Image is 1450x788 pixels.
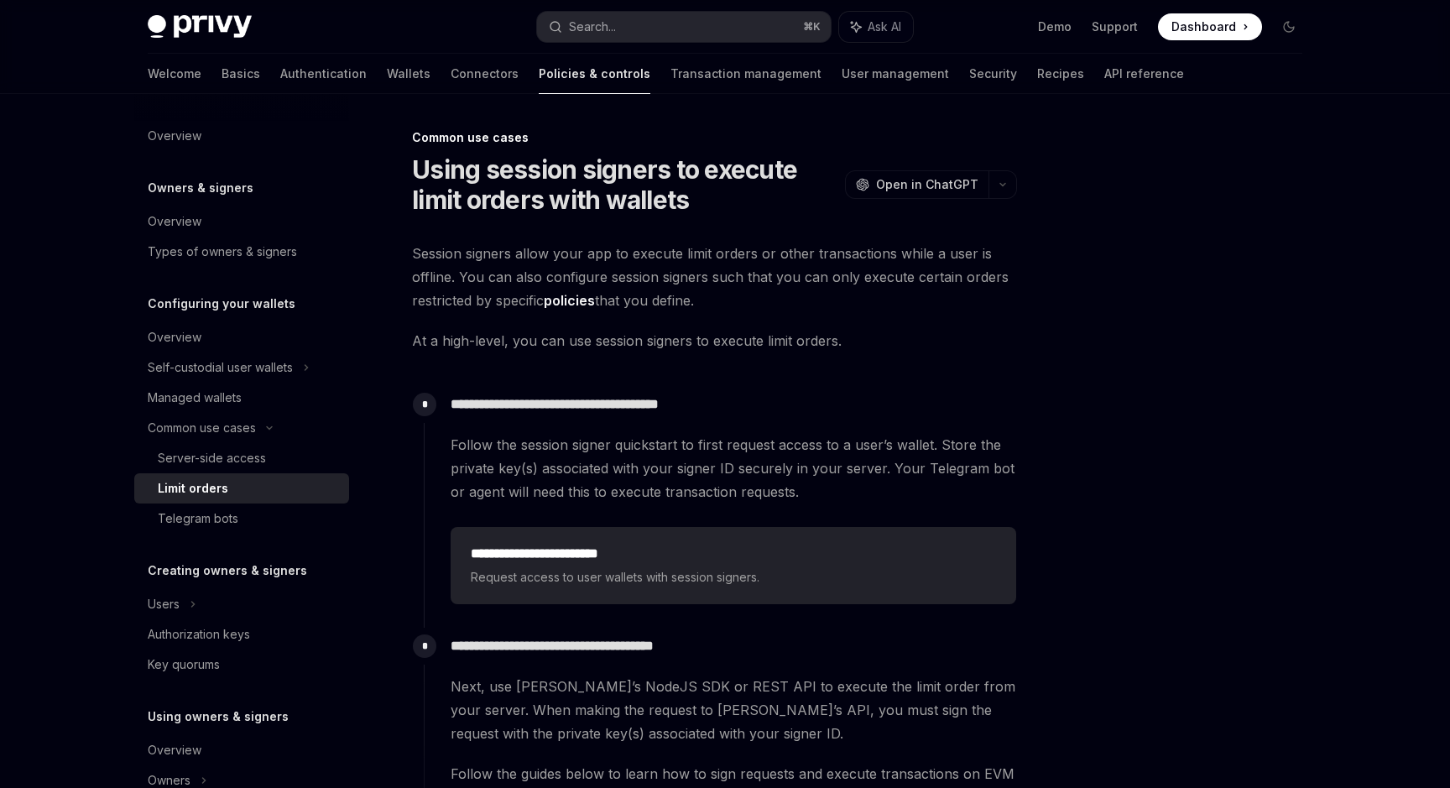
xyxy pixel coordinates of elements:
[148,54,201,94] a: Welcome
[158,478,228,498] div: Limit orders
[148,707,289,727] h5: Using owners & signers
[842,54,949,94] a: User management
[134,473,349,504] a: Limit orders
[148,624,250,644] div: Authorization keys
[158,448,266,468] div: Server-side access
[537,12,831,42] button: Search...⌘K
[148,740,201,760] div: Overview
[134,735,349,765] a: Overview
[148,178,253,198] h5: Owners & signers
[387,54,430,94] a: Wallets
[148,15,252,39] img: dark logo
[1158,13,1262,40] a: Dashboard
[1275,13,1302,40] button: Toggle dark mode
[412,154,838,215] h1: Using session signers to execute limit orders with wallets
[134,237,349,267] a: Types of owners & signers
[148,655,220,675] div: Key quorums
[148,327,201,347] div: Overview
[451,54,519,94] a: Connectors
[134,383,349,413] a: Managed wallets
[876,176,978,193] span: Open in ChatGPT
[148,126,201,146] div: Overview
[969,54,1017,94] a: Security
[569,17,616,37] div: Search...
[839,12,913,42] button: Ask AI
[868,18,901,35] span: Ask AI
[148,388,242,408] div: Managed wallets
[280,54,367,94] a: Authentication
[134,650,349,680] a: Key quorums
[539,54,650,94] a: Policies & controls
[148,418,256,438] div: Common use cases
[1104,54,1184,94] a: API reference
[544,292,595,310] a: policies
[1037,54,1084,94] a: Recipes
[134,322,349,352] a: Overview
[134,443,349,473] a: Server-side access
[148,211,201,232] div: Overview
[1171,18,1236,35] span: Dashboard
[1038,18,1072,35] a: Demo
[134,121,349,151] a: Overview
[134,619,349,650] a: Authorization keys
[134,206,349,237] a: Overview
[451,675,1016,745] span: Next, use [PERSON_NAME]’s NodeJS SDK or REST API to execute the limit order from your server. Whe...
[148,594,180,614] div: Users
[222,54,260,94] a: Basics
[451,433,1016,504] span: Follow the session signer quickstart to first request access to a user’s wallet. Store the privat...
[412,242,1017,312] span: Session signers allow your app to execute limit orders or other transactions while a user is offl...
[148,294,295,314] h5: Configuring your wallets
[148,357,293,378] div: Self-custodial user wallets
[803,20,821,34] span: ⌘ K
[412,129,1017,146] div: Common use cases
[845,170,988,199] button: Open in ChatGPT
[670,54,821,94] a: Transaction management
[412,329,1017,352] span: At a high-level, you can use session signers to execute limit orders.
[134,504,349,534] a: Telegram bots
[148,242,297,262] div: Types of owners & signers
[158,509,238,529] div: Telegram bots
[471,567,996,587] span: Request access to user wallets with session signers.
[1092,18,1138,35] a: Support
[148,561,307,581] h5: Creating owners & signers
